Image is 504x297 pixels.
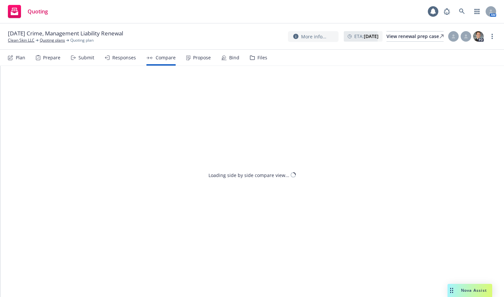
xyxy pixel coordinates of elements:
[386,31,444,41] div: View renewal prep case
[8,37,34,43] a: Clean Skin LLC
[208,171,289,178] div: Loading side by side compare view...
[8,30,123,37] span: [DATE] Crime, Management Liability Renewal
[156,55,176,60] div: Compare
[28,9,48,14] span: Quoting
[488,32,496,40] a: more
[461,287,487,293] span: Nova Assist
[471,5,484,18] a: Switch app
[354,33,379,40] span: ETA :
[112,55,136,60] div: Responses
[70,37,94,43] span: Quoting plan
[40,37,65,43] a: Quoting plans
[229,55,239,60] div: Bind
[473,31,484,42] img: photo
[43,55,60,60] div: Prepare
[16,55,25,60] div: Plan
[5,2,51,21] a: Quoting
[78,55,94,60] div: Submit
[440,5,453,18] a: Report a Bug
[364,33,379,39] strong: [DATE]
[288,31,339,42] button: More info...
[455,5,469,18] a: Search
[301,33,326,40] span: More info...
[193,55,211,60] div: Propose
[448,284,492,297] button: Nova Assist
[257,55,267,60] div: Files
[448,284,456,297] div: Drag to move
[386,31,444,42] a: View renewal prep case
